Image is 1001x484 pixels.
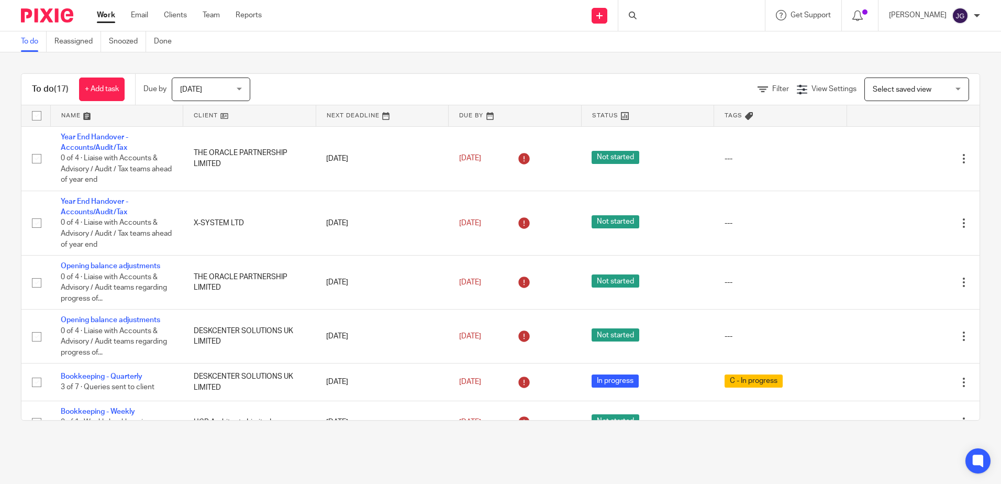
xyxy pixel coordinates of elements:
span: 0 of 4 · Liaise with Accounts & Advisory / Audit / Tax teams ahead of year end [61,155,172,183]
span: Not started [592,151,639,164]
span: Filter [772,85,789,93]
a: Reassigned [54,31,101,52]
span: [DATE] [459,419,481,426]
div: --- [725,153,837,164]
span: (17) [54,85,69,93]
a: Bookkeeping - Weekly [61,408,135,415]
a: Year End Handover - Accounts/Audit/Tax [61,198,128,216]
span: Not started [592,414,639,427]
img: Pixie [21,8,73,23]
td: DESKCENTER SOLUTIONS UK LIMITED [183,310,316,364]
span: [DATE] [180,86,202,93]
a: Done [154,31,180,52]
span: [DATE] [459,378,481,386]
div: --- [725,218,837,228]
p: Due by [143,84,166,94]
td: [DATE] [316,126,449,191]
a: Email [131,10,148,20]
a: Bookkeeping - Quarterly [61,373,142,380]
span: [DATE] [459,155,481,162]
img: svg%3E [952,7,969,24]
span: [DATE] [459,333,481,340]
td: X-SYSTEM LTD [183,191,316,255]
div: --- [725,277,837,288]
span: Not started [592,274,639,288]
td: THE ORACLE PARTNERSHIP LIMITED [183,126,316,191]
div: --- [725,331,837,342]
p: [PERSON_NAME] [889,10,947,20]
span: In progress [592,375,639,388]
span: 3 of 7 · Queries sent to client [61,384,154,391]
span: [DATE] [459,219,481,227]
td: [DATE] [316,401,449,444]
span: 0 of 4 · Liaise with Accounts & Advisory / Audit teams regarding progress of... [61,327,167,356]
span: Select saved view [873,86,931,93]
span: View Settings [811,85,857,93]
a: + Add task [79,78,125,101]
a: Work [97,10,115,20]
a: Reports [236,10,262,20]
span: Get Support [791,12,831,19]
span: 0 of 4 · Liaise with Accounts & Advisory / Audit / Tax teams ahead of year end [61,219,172,248]
span: Tags [725,113,742,118]
td: [DATE] [316,256,449,310]
span: Not started [592,215,639,228]
td: [DATE] [316,310,449,364]
td: [DATE] [316,191,449,255]
a: Year End Handover - Accounts/Audit/Tax [61,134,128,151]
span: C - In progress [725,375,783,388]
a: To do [21,31,47,52]
a: Clients [164,10,187,20]
a: Opening balance adjustments [61,316,160,324]
span: 0 of 1 · Weekly bookkeeping completed [61,419,151,437]
span: [DATE] [459,279,481,286]
td: HGP Architects Limited [183,401,316,444]
td: DESKCENTER SOLUTIONS UK LIMITED [183,364,316,401]
span: 0 of 4 · Liaise with Accounts & Advisory / Audit teams regarding progress of... [61,273,167,302]
td: THE ORACLE PARTNERSHIP LIMITED [183,256,316,310]
td: [DATE] [316,364,449,401]
span: Not started [592,328,639,342]
a: Snoozed [109,31,146,52]
div: --- [725,417,837,427]
h1: To do [32,84,69,95]
a: Opening balance adjustments [61,262,160,270]
a: Team [203,10,220,20]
